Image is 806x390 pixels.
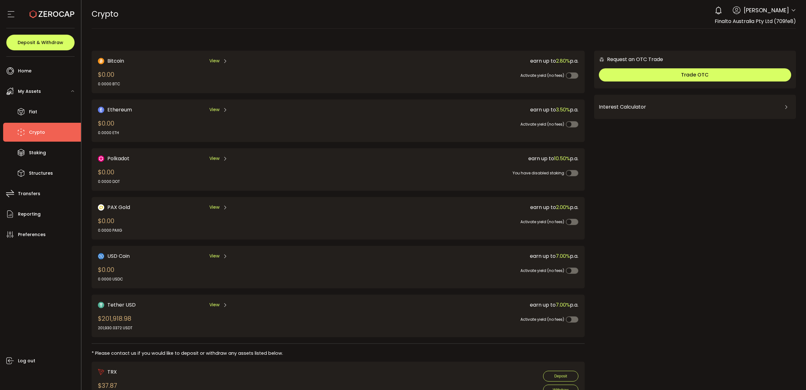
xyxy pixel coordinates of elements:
[98,204,104,211] img: PAX Gold
[744,6,789,14] span: [PERSON_NAME]
[98,325,133,331] div: 201,930.0372 USDT
[513,170,564,176] span: You have disabled staking
[98,155,104,162] img: DOT
[209,253,219,259] span: View
[556,106,570,113] span: 3.50%
[107,252,130,260] span: USD Coin
[18,210,41,219] span: Reporting
[98,107,104,113] img: Ethereum
[98,314,133,331] div: $201,918.98
[92,350,585,357] div: * Please contact us if you would like to deposit or withdraw any assets listed below.
[29,169,53,178] span: Structures
[209,106,219,113] span: View
[209,302,219,308] span: View
[18,189,40,198] span: Transfers
[29,107,37,116] span: Fiat
[6,35,75,50] button: Deposit & Withdraw
[98,81,120,87] div: 0.0000 BTC
[520,219,564,224] span: Activate yield (no fees)
[98,253,104,259] img: USD Coin
[98,167,120,184] div: $0.00
[775,360,806,390] iframe: Chat Widget
[29,148,46,157] span: Staking
[554,155,570,162] span: 10.50%
[556,57,570,65] span: 2.80%
[107,155,129,162] span: Polkadot
[209,58,219,64] span: View
[520,317,564,322] span: Activate yield (no fees)
[594,55,663,63] div: Request an OTC Trade
[715,18,796,25] span: Finalto Australia Pty Ltd (709fe8)
[98,302,104,308] img: Tether USD
[98,216,122,233] div: $0.00
[98,265,123,282] div: $0.00
[98,276,123,282] div: 0.0000 USDC
[326,203,578,211] div: earn up to p.a.
[98,119,119,136] div: $0.00
[107,301,136,309] span: Tether USD
[209,155,219,162] span: View
[326,301,578,309] div: earn up to p.a.
[599,68,791,82] button: Trade OTC
[556,301,570,308] span: 7.00%
[107,106,132,114] span: Ethereum
[29,128,45,137] span: Crypto
[18,87,41,96] span: My Assets
[98,369,104,375] img: trx_portfolio.png
[18,230,46,239] span: Preferences
[599,57,604,62] img: 6nGpN7MZ9FLuBP83NiajKbTRY4UzlzQtBKtCrLLspmCkSvCZHBKvY3NxgQaT5JnOQREvtQ257bXeeSTueZfAPizblJ+Fe8JwA...
[107,203,130,211] span: PAX Gold
[18,66,31,76] span: Home
[326,57,578,65] div: earn up to p.a.
[18,356,35,365] span: Log out
[326,252,578,260] div: earn up to p.a.
[98,130,119,136] div: 0.0000 ETH
[554,374,567,378] span: Deposit
[18,40,63,45] span: Deposit & Withdraw
[209,204,219,211] span: View
[681,71,709,78] span: Trade OTC
[326,106,578,114] div: earn up to p.a.
[326,155,578,162] div: earn up to p.a.
[520,122,564,127] span: Activate yield (no fees)
[556,252,570,260] span: 7.00%
[556,204,570,211] span: 2.00%
[92,8,118,20] span: Crypto
[107,57,124,65] span: Bitcoin
[98,179,120,184] div: 0.0000 DOT
[520,268,564,273] span: Activate yield (no fees)
[599,99,791,115] div: Interest Calculator
[98,70,120,87] div: $0.00
[543,371,578,382] button: Deposit
[98,58,104,64] img: Bitcoin
[520,73,564,78] span: Activate yield (no fees)
[98,228,122,233] div: 0.0000 PAXG
[107,368,117,376] span: TRX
